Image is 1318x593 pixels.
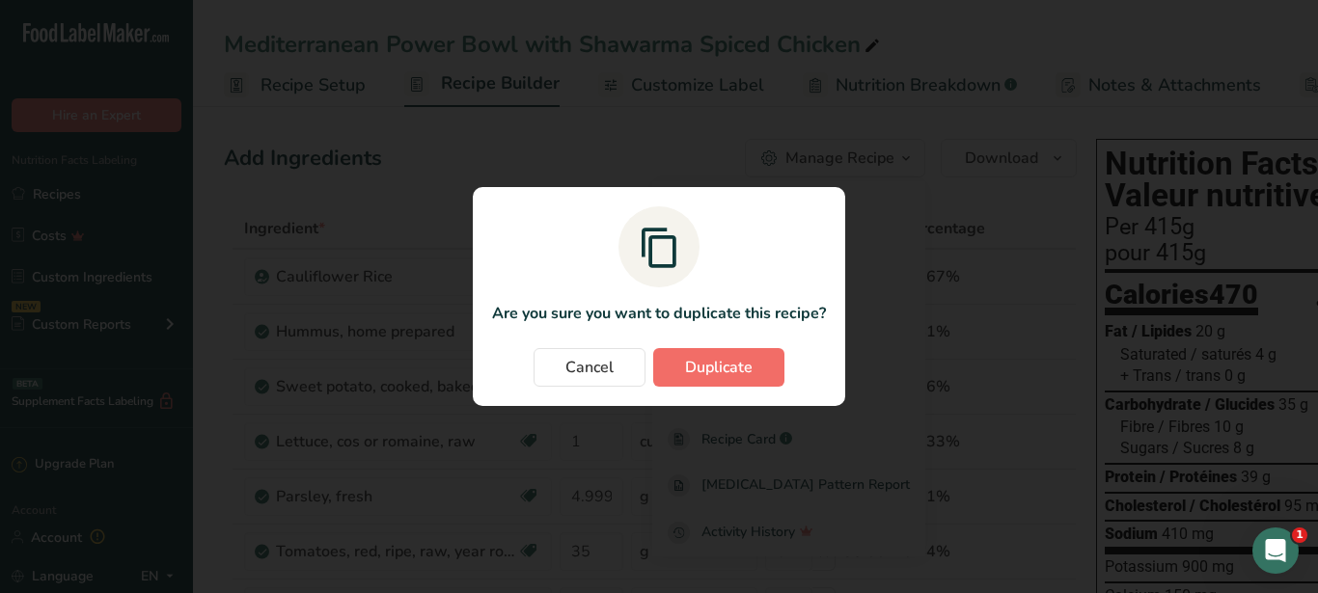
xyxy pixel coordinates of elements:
span: Cancel [565,356,614,379]
span: Duplicate [685,356,753,379]
button: Duplicate [653,348,784,387]
button: Cancel [534,348,645,387]
span: 1 [1292,527,1307,543]
iframe: Intercom live chat [1252,527,1299,574]
p: Are you sure you want to duplicate this recipe? [492,302,826,325]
